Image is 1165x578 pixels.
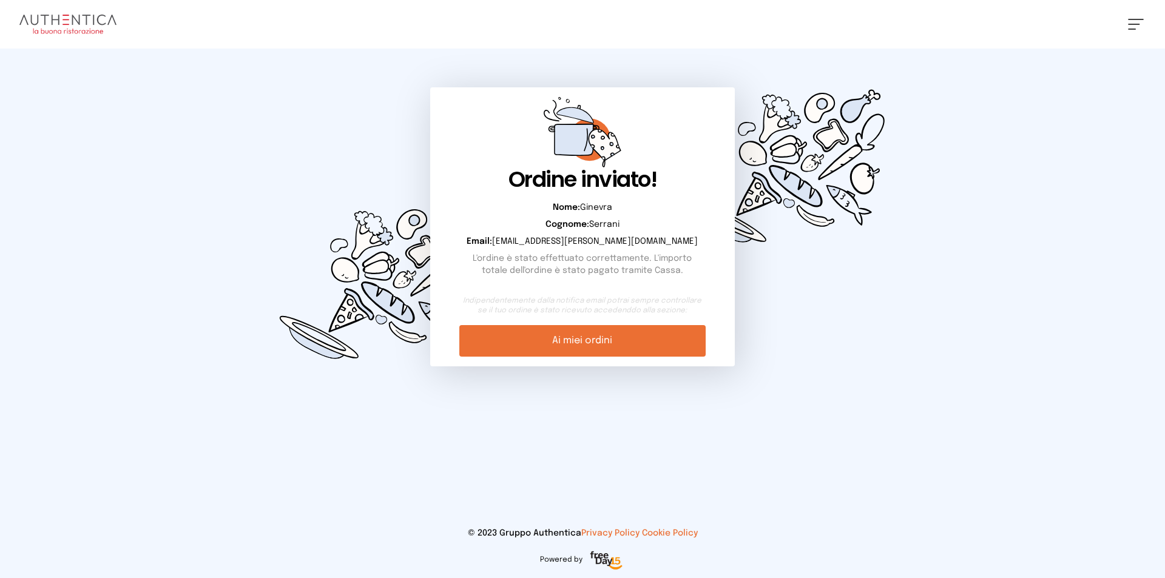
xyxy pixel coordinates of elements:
b: Nome: [553,203,580,212]
b: Cognome: [545,220,589,229]
p: Serrani [459,218,705,230]
h1: Ordine inviato! [459,167,705,192]
a: Cookie Policy [642,529,698,537]
b: Email: [467,237,492,246]
img: d0449c3114cc73e99fc76ced0c51d0cd.svg [670,49,903,284]
a: Privacy Policy [581,529,640,537]
p: L'ordine è stato effettuato correttamente. L'importo totale dell'ordine è stato pagato tramite Ca... [459,252,705,277]
p: Ginevra [459,201,705,213]
p: [EMAIL_ADDRESS][PERSON_NAME][DOMAIN_NAME] [459,235,705,247]
p: © 2023 Gruppo Authentica [19,527,1146,539]
img: logo-freeday.3e08031.png [587,549,626,573]
a: Ai miei ordini [459,325,705,357]
small: Indipendentemente dalla notifica email potrai sempre controllare se il tuo ordine è stato ricevut... [459,296,705,315]
img: logo.8f33a47.png [19,15,116,34]
span: Powered by [540,555,582,565]
img: d0449c3114cc73e99fc76ced0c51d0cd.svg [262,165,495,400]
